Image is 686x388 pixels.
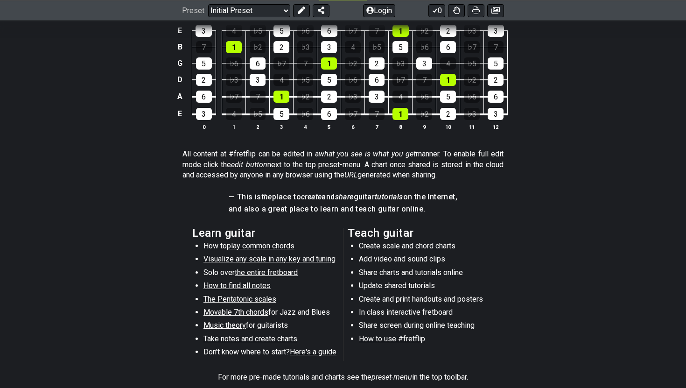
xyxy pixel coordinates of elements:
[359,254,492,267] li: Add video and sound clips
[297,74,313,86] div: ♭5
[345,91,361,103] div: ♭3
[319,149,416,158] em: what you see is what you get
[392,74,408,86] div: ♭7
[487,4,504,17] button: Create image
[359,268,492,281] li: Share charts and tutorials online
[416,74,432,86] div: 7
[345,108,361,120] div: ♭7
[317,122,341,132] th: 5
[392,41,408,53] div: 5
[293,4,310,17] button: Edit Preset
[321,57,337,70] div: 1
[203,307,336,320] li: for Jazz and Blues
[182,6,204,15] span: Preset
[321,108,337,120] div: 6
[436,122,460,132] th: 10
[369,108,385,120] div: 7
[270,122,294,132] th: 3
[464,74,480,86] div: ♭2
[192,122,216,132] th: 0
[203,281,271,290] span: How to find all notes
[392,25,409,37] div: 1
[175,55,186,71] td: G
[250,74,266,86] div: 3
[196,91,212,103] div: 6
[448,4,465,17] button: Toggle Dexterity for all fretkits
[321,74,337,86] div: 5
[250,41,266,53] div: ♭2
[371,373,412,381] em: preset-menu
[297,57,313,70] div: 7
[222,122,246,132] th: 1
[392,108,408,120] div: 1
[488,41,504,53] div: 7
[321,25,337,37] div: 6
[203,254,336,263] span: Visualize any scale in any key and tuning
[369,41,385,53] div: ♭5
[301,192,322,201] em: create
[416,91,432,103] div: ♭5
[313,4,329,17] button: Share Preset
[359,307,492,320] li: In class interactive fretboard
[175,105,186,123] td: E
[235,268,298,277] span: the entire fretboard
[203,334,297,343] span: Take notes and create charts
[359,320,492,333] li: Share screen during online teaching
[175,71,186,88] td: D
[464,91,480,103] div: ♭6
[335,192,354,201] em: share
[226,57,242,70] div: ♭6
[203,308,268,317] span: Movable 7th chords
[440,57,456,70] div: 4
[196,41,212,53] div: 7
[229,204,457,214] h4: and also a great place to learn and teach guitar online.
[203,321,246,330] span: Music theory
[348,228,494,238] h2: Teach guitar
[345,41,361,53] div: 4
[297,108,313,120] div: ♭6
[375,192,403,201] em: tutorials
[250,57,266,70] div: 6
[203,268,336,281] li: Solo over
[460,122,484,132] th: 11
[297,41,313,53] div: ♭3
[227,241,294,250] span: play common chords
[440,25,456,37] div: 2
[273,57,289,70] div: ♭7
[196,25,212,37] div: 3
[428,4,445,17] button: 0
[273,91,289,103] div: 1
[464,25,480,37] div: ♭3
[196,74,212,86] div: 2
[389,122,413,132] th: 8
[359,241,492,254] li: Create scale and chord charts
[226,41,242,53] div: 1
[488,25,504,37] div: 3
[192,228,338,238] h2: Learn guitar
[416,108,432,120] div: ♭2
[196,57,212,70] div: 5
[250,108,266,120] div: ♭5
[488,91,504,103] div: 6
[416,25,433,37] div: ♭2
[250,25,266,37] div: ♭5
[363,4,395,17] button: Login
[464,108,480,120] div: ♭3
[175,39,186,55] td: B
[273,41,289,53] div: 2
[182,149,504,180] p: All content at #fretflip can be edited in a manner. To enable full edit mode click the next to th...
[294,122,317,132] th: 4
[297,25,314,37] div: ♭6
[273,74,289,86] div: 4
[413,122,436,132] th: 9
[226,108,242,120] div: 4
[359,281,492,294] li: Update shared tutorials
[369,25,385,37] div: 7
[196,108,212,120] div: 3
[203,295,276,303] span: The Pentatonic scales
[273,108,289,120] div: 5
[203,241,336,254] li: How to
[345,25,361,37] div: ♭7
[231,160,267,169] em: edit button
[203,347,336,360] li: Don't know where to start?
